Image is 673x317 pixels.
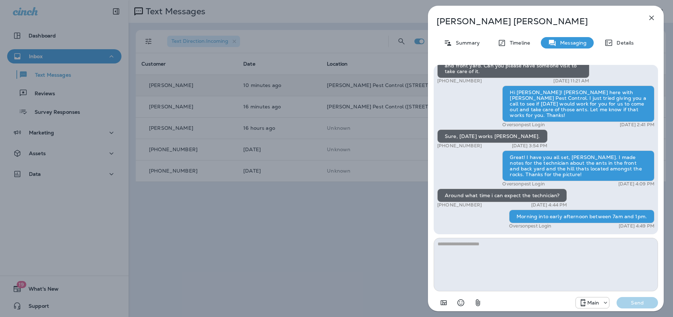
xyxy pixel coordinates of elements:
[437,296,451,310] button: Add in a premade template
[502,181,544,187] p: Oversonpest Login
[452,40,480,46] p: Summary
[437,78,482,84] p: [PHONE_NUMBER]
[620,122,654,128] p: [DATE] 2:41 PM
[502,86,654,122] div: Hi [PERSON_NAME]! [PERSON_NAME] here with [PERSON_NAME] Pest Control. I just tried giving you a c...
[437,202,482,208] p: [PHONE_NUMBER]
[506,40,530,46] p: Timeline
[587,300,599,306] p: Main
[437,129,548,143] div: Sure, [DATE] works [PERSON_NAME].
[618,181,654,187] p: [DATE] 4:09 PM
[502,122,544,128] p: Oversonpest Login
[619,223,654,229] p: [DATE] 4:49 PM
[509,210,654,223] div: Morning into early afternoon between 7am and 1pm.
[613,40,634,46] p: Details
[437,143,482,149] p: [PHONE_NUMBER]
[437,16,632,26] p: [PERSON_NAME] [PERSON_NAME]
[531,202,567,208] p: [DATE] 4:44 PM
[509,223,551,229] p: Oversonpest Login
[553,78,589,84] p: [DATE] 11:21 AM
[576,298,609,307] div: +1 (480) 400-1835
[437,189,567,202] div: Around what time i can expect the technician?
[512,143,548,149] p: [DATE] 3:54 PM
[557,40,587,46] p: Messaging
[502,150,654,181] div: Great! I have you all set, [PERSON_NAME]. I made notes for the technician about the ants in the f...
[454,296,468,310] button: Select an emoji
